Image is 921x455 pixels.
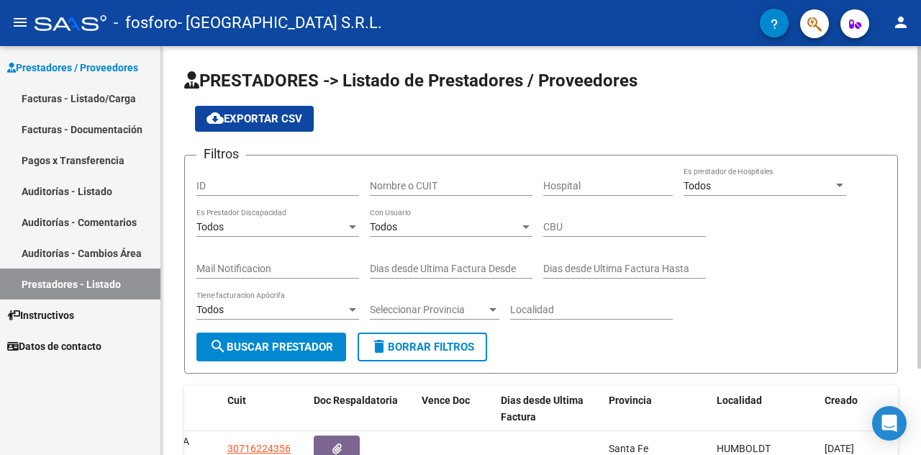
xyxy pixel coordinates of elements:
[717,443,771,454] span: HUMBOLDT
[370,221,397,233] span: Todos
[501,395,584,423] span: Dias desde Ultima Factura
[7,60,138,76] span: Prestadores / Proveedores
[222,385,308,433] datatable-header-cell: Cuit
[371,341,474,353] span: Borrar Filtros
[371,338,388,355] mat-icon: delete
[825,395,858,406] span: Creado
[209,341,333,353] span: Buscar Prestador
[684,180,711,192] span: Todos
[308,385,416,433] datatable-header-cell: Doc Respaldatoria
[184,71,638,91] span: PRESTADORES -> Listado de Prestadores / Proveedores
[196,333,346,361] button: Buscar Prestador
[603,385,711,433] datatable-header-cell: Provincia
[196,144,246,164] h3: Filtros
[711,385,819,433] datatable-header-cell: Localidad
[207,112,302,125] span: Exportar CSV
[178,7,382,39] span: - [GEOGRAPHIC_DATA] S.R.L.
[825,443,854,454] span: [DATE]
[227,443,291,454] span: 30716224356
[609,395,652,406] span: Provincia
[495,385,603,433] datatable-header-cell: Dias desde Ultima Factura
[195,106,314,132] button: Exportar CSV
[114,7,178,39] span: - fosforo
[609,443,648,454] span: Santa Fe
[892,14,909,31] mat-icon: person
[7,307,74,323] span: Instructivos
[209,338,227,355] mat-icon: search
[370,304,486,316] span: Seleccionar Provincia
[422,395,470,406] span: Vence Doc
[227,395,246,406] span: Cuit
[207,109,224,127] mat-icon: cloud_download
[196,221,224,233] span: Todos
[358,333,487,361] button: Borrar Filtros
[416,385,495,433] datatable-header-cell: Vence Doc
[717,395,762,406] span: Localidad
[314,395,398,406] span: Doc Respaldatoria
[196,304,224,315] span: Todos
[12,14,29,31] mat-icon: menu
[872,406,907,441] div: Open Intercom Messenger
[7,338,101,354] span: Datos de contacto
[819,385,898,433] datatable-header-cell: Creado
